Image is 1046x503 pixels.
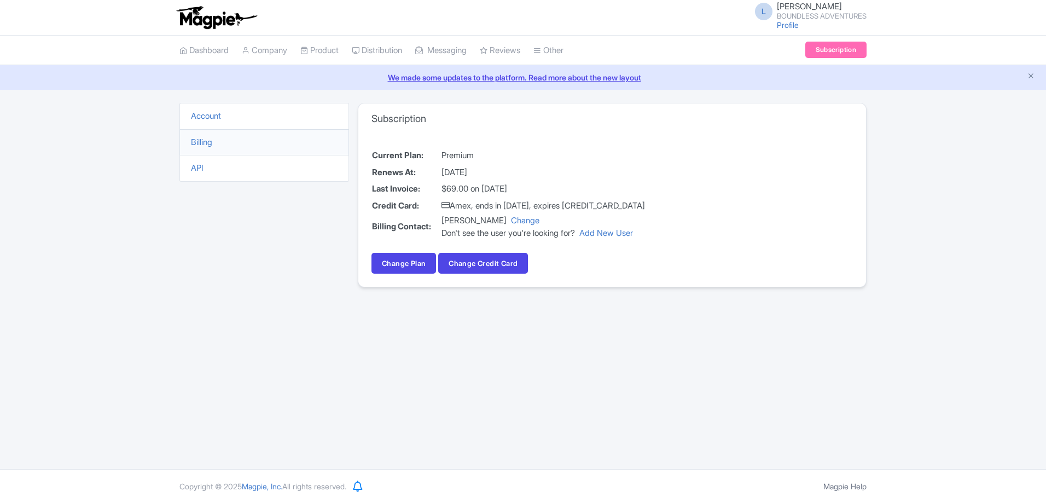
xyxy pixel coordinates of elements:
button: Close announcement [1027,71,1035,83]
a: Product [300,36,339,66]
td: [PERSON_NAME] [441,214,646,240]
a: Magpie Help [823,482,867,491]
a: Distribution [352,36,402,66]
th: Current Plan: [371,147,441,164]
a: Other [533,36,563,66]
th: Billing Contact: [371,214,441,240]
h3: Subscription [371,113,426,125]
th: Renews At: [371,164,441,181]
th: Credit Card: [371,198,441,215]
a: Reviews [480,36,520,66]
div: Copyright © 2025 All rights reserved. [173,481,353,492]
td: Amex, ends in [DATE], expires [CREDIT_CARD_DATA] [441,198,646,215]
div: Don't see the user you're looking for? [441,227,645,240]
td: [DATE] [441,164,646,181]
img: logo-ab69f6fb50320c5b225c76a69d11143b.png [174,5,259,30]
a: Messaging [415,36,467,66]
a: L [PERSON_NAME] BOUNDLESS ADVENTURES [748,2,867,20]
a: API [191,163,204,173]
span: [PERSON_NAME] [777,1,842,11]
a: Subscription [805,42,867,58]
th: Last Invoice: [371,181,441,198]
button: Change Credit Card [438,253,528,274]
a: Dashboard [179,36,229,66]
a: Change Plan [371,253,436,274]
a: Account [191,111,221,121]
a: Add New User [579,228,633,238]
span: L [755,3,772,20]
small: BOUNDLESS ADVENTURES [777,13,867,20]
td: Premium [441,147,646,164]
span: Magpie, Inc. [242,482,282,491]
a: Billing [191,137,212,147]
a: Profile [777,20,799,30]
a: Change [511,215,539,226]
td: $69.00 on [DATE] [441,181,646,198]
a: Company [242,36,287,66]
a: We made some updates to the platform. Read more about the new layout [7,72,1039,83]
